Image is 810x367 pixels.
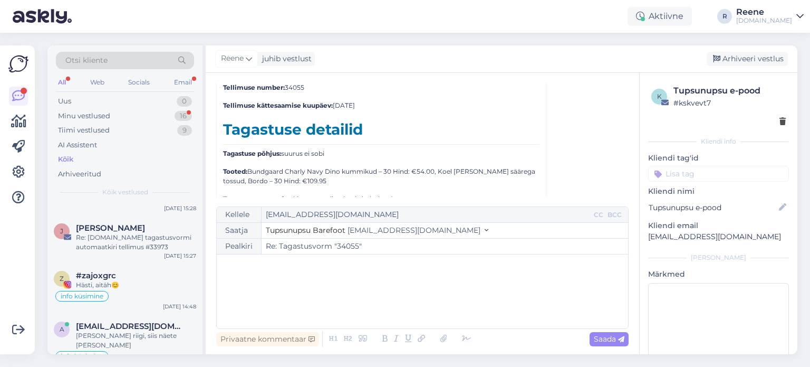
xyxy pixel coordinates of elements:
div: Pealkiri [217,239,262,254]
div: Web [88,76,107,89]
div: Kõik [58,154,73,165]
p: suurus ei sobi [223,149,539,158]
div: Hästi, aitäh😊 [76,280,196,290]
div: Socials [126,76,152,89]
div: juhib vestlust [258,53,312,64]
strong: Tooted: [223,167,247,175]
div: Tupsunupsu e-pood [673,84,786,97]
div: Arhiveeritud [58,169,101,180]
input: Recepient... [262,207,592,222]
button: Tupsunupsu Barefoot [EMAIL_ADDRESS][DOMAIN_NAME] [266,225,488,236]
input: Write subject here... [262,239,628,254]
strong: Tellimuse number: [223,83,285,91]
div: 16 [175,111,192,121]
div: [PERSON_NAME] riigi, siis näete [PERSON_NAME] [76,331,196,350]
span: Tupsunupsu Barefoot [266,225,345,235]
p: Kliendi tag'id [648,153,789,164]
div: Reene [736,8,792,16]
span: Saada [594,334,624,344]
span: z [60,275,64,283]
p: Bundgaard Charly Navy Dino kummikud – 30 Hind: €54.00, Koel [PERSON_NAME] säärega tossud, Bordo –... [223,167,539,186]
p: pakiautomaadiga (ostja kuludega) [223,194,539,204]
div: AI Assistent [58,140,97,150]
div: CC [592,210,605,220]
div: [DATE] 15:27 [164,252,196,260]
div: Uus [58,96,71,107]
p: Märkmed [648,269,789,280]
div: [PERSON_NAME] [648,253,789,262]
span: [EMAIL_ADDRESS][DOMAIN_NAME] [348,225,480,235]
input: Lisa nimi [649,202,777,213]
span: k [657,92,662,100]
p: [EMAIL_ADDRESS][DOMAIN_NAME] [648,231,789,242]
div: Arhiveeri vestlus [707,52,788,66]
div: Email [172,76,194,89]
h3: Tagastuse detailid [223,121,539,145]
span: #zajoxgrc [76,271,116,280]
div: Minu vestlused [58,111,110,121]
a: Reene[DOMAIN_NAME] [736,8,804,25]
p: 34055 [223,83,539,92]
div: Re: [DOMAIN_NAME] tagastusvormi automaatkiri tellimus #33973 [76,233,196,252]
span: J [60,227,63,235]
strong: Tagastuse meetod: [223,195,285,203]
div: # kskvevt7 [673,97,786,109]
div: All [56,76,68,89]
div: [DATE] 14:48 [163,303,196,310]
div: BCC [605,210,624,220]
div: Kellele [217,207,262,222]
p: Kliendi email [648,220,789,231]
div: Aktiivne [628,7,692,26]
p: Kliendi nimi [648,186,789,197]
div: Tiimi vestlused [58,125,110,136]
span: arinapiter77@gmail.com [76,322,186,331]
strong: Tellimuse kättesaamise kuupäev: [223,101,333,109]
span: info küsimine [61,353,103,360]
strong: Tagastuse põhjus: [223,149,281,157]
p: [DATE] [223,101,539,110]
span: Reene [221,53,244,64]
div: R [717,9,732,24]
div: [DATE] 15:28 [164,204,196,212]
span: Jelena Kadak [76,223,145,233]
span: Kõik vestlused [102,187,148,197]
div: 0 [177,96,192,107]
div: Saatja [217,223,262,238]
span: a [60,325,64,333]
div: 9 [177,125,192,136]
div: [DOMAIN_NAME] [736,16,792,25]
span: info küsimine [61,293,103,299]
div: Privaatne kommentaar [216,332,319,346]
span: Otsi kliente [65,55,108,66]
div: Kliendi info [648,137,789,146]
input: Lisa tag [648,166,789,182]
img: Askly Logo [8,54,28,74]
